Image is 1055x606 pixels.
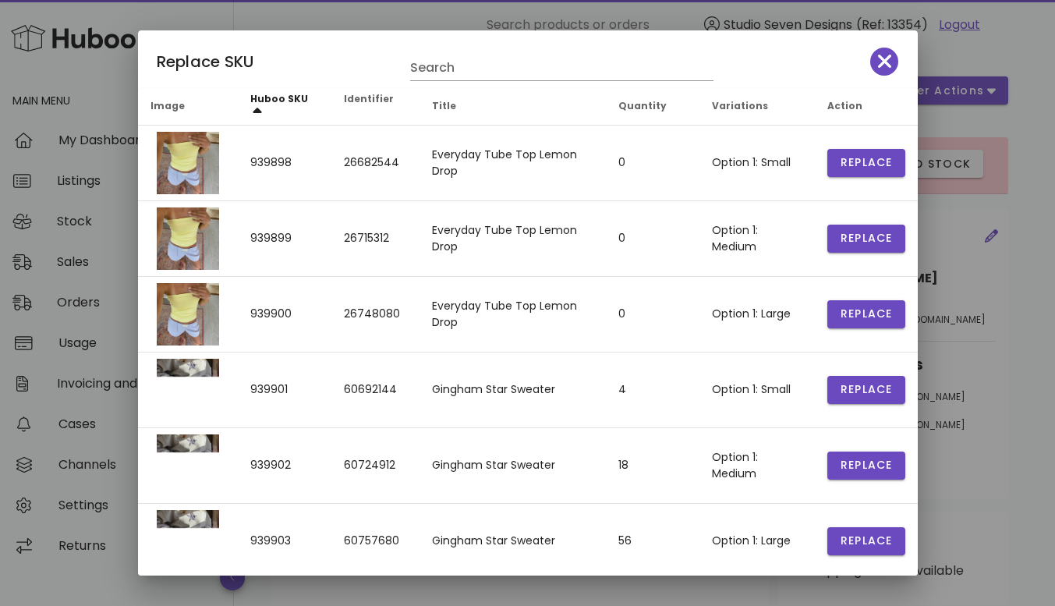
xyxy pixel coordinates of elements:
span: Replace [840,381,893,398]
th: Identifier: Not sorted. Activate to sort ascending. [331,88,420,126]
span: Replace [840,533,893,549]
span: Image [150,99,185,112]
td: 4 [606,353,699,428]
button: Replace [827,225,905,253]
span: Variations [712,99,768,112]
th: Quantity [606,88,699,126]
td: Everyday Tube Top Lemon Drop [420,277,606,353]
button: Replace [827,527,905,555]
td: 939902 [238,428,331,504]
button: Replace [827,149,905,177]
div: Replace SKU [138,30,918,88]
th: Variations [699,88,814,126]
span: Quantity [618,99,667,112]
span: Title [432,99,456,112]
td: Option 1: Medium [699,428,814,504]
button: Replace [827,452,905,480]
td: 60724912 [331,428,420,504]
th: Action [815,88,918,126]
span: Identifier [344,92,394,105]
td: Option 1: Large [699,504,814,579]
td: Option 1: Small [699,126,814,201]
td: 939899 [238,201,331,277]
td: Option 1: Large [699,277,814,353]
th: Title: Not sorted. Activate to sort ascending. [420,88,606,126]
span: Huboo SKU [250,92,308,105]
span: Replace [840,154,893,171]
td: 939901 [238,353,331,428]
td: Gingham Star Sweater [420,504,606,579]
th: Huboo SKU: Sorted ascending. Activate to sort descending. [238,88,331,126]
td: 0 [606,126,699,201]
td: 26748080 [331,277,420,353]
td: 939900 [238,277,331,353]
span: Replace [840,306,893,322]
button: Replace [827,376,905,404]
td: Everyday Tube Top Lemon Drop [420,201,606,277]
td: Option 1: Medium [699,201,814,277]
td: 60692144 [331,353,420,428]
td: Everyday Tube Top Lemon Drop [420,126,606,201]
th: Image [138,88,238,126]
td: 18 [606,428,699,504]
td: 26715312 [331,201,420,277]
span: Replace [840,457,893,473]
td: 0 [606,277,699,353]
td: 60757680 [331,504,420,579]
td: Gingham Star Sweater [420,428,606,504]
td: Option 1: Small [699,353,814,428]
td: 939898 [238,126,331,201]
td: 56 [606,504,699,579]
span: Action [827,99,862,112]
span: Replace [840,230,893,246]
td: 0 [606,201,699,277]
td: Gingham Star Sweater [420,353,606,428]
button: Replace [827,300,905,328]
td: 939903 [238,504,331,579]
td: 26682544 [331,126,420,201]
